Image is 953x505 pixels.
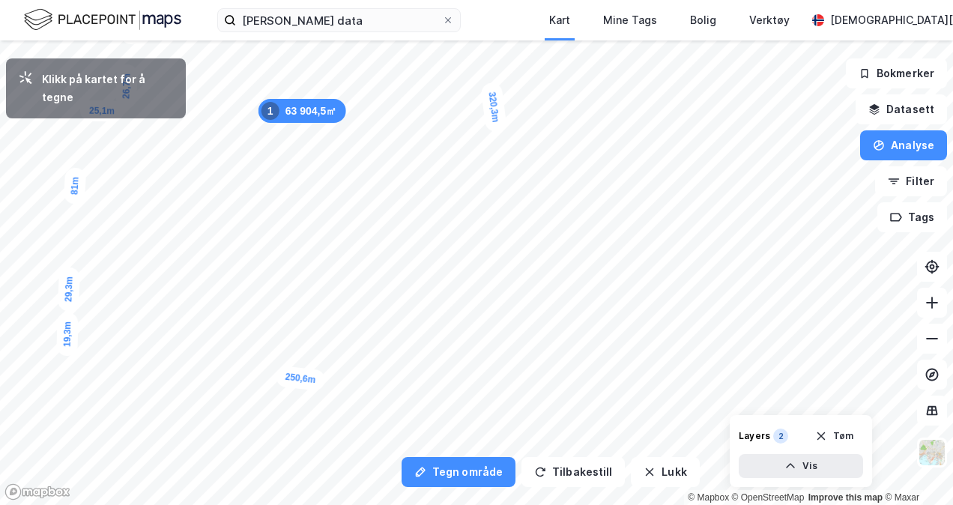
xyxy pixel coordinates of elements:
[236,9,442,31] input: Søk på adresse, matrikkel, gårdeiere, leietakere eller personer
[261,102,279,120] div: 1
[688,492,729,503] a: Mapbox
[739,430,770,442] div: Layers
[631,457,699,487] button: Lukk
[739,454,863,478] button: Vis
[877,202,947,232] button: Tags
[521,457,625,487] button: Tilbakestill
[56,312,78,357] div: Map marker
[258,99,346,123] div: Map marker
[878,433,953,505] iframe: Chat Widget
[749,11,790,29] div: Verktøy
[875,166,947,196] button: Filter
[549,11,570,29] div: Kart
[732,492,805,503] a: OpenStreetMap
[856,94,947,124] button: Datasett
[24,7,181,33] img: logo.f888ab2527a4732fd821a326f86c7f29.svg
[4,483,70,501] a: Mapbox homepage
[58,267,80,311] div: Map marker
[860,130,947,160] button: Analyse
[808,492,883,503] a: Improve this map
[603,11,657,29] div: Mine Tags
[805,424,863,448] button: Tøm
[480,82,507,133] div: Map marker
[275,366,325,392] div: Map marker
[64,167,87,204] div: Map marker
[690,11,716,29] div: Bolig
[42,70,174,106] div: Klikk på kartet for å tegne
[846,58,947,88] button: Bokmerker
[402,457,515,487] button: Tegn område
[773,429,788,444] div: 2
